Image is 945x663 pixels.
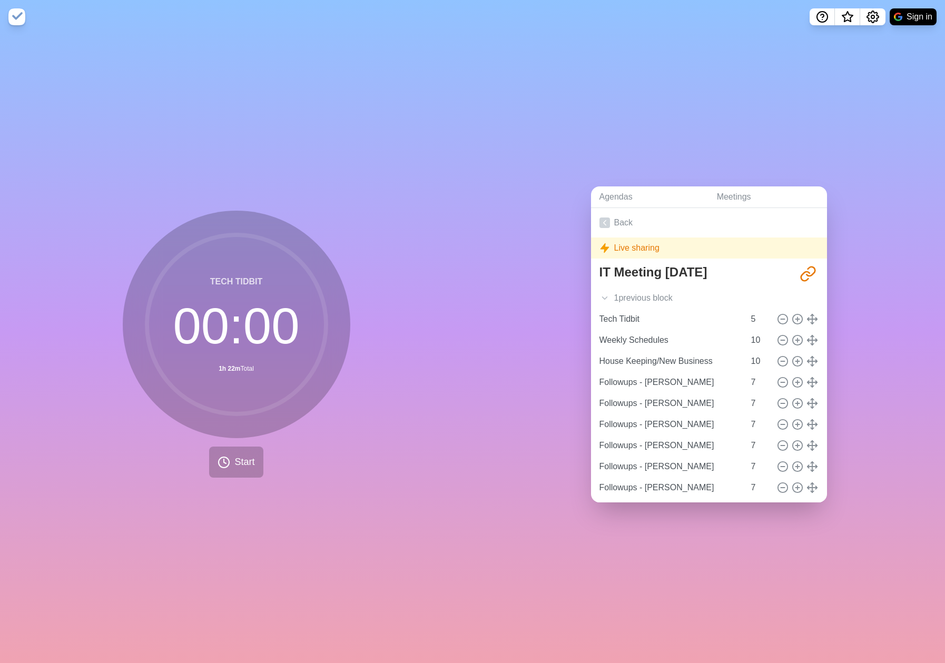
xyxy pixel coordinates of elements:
input: Mins [747,456,772,477]
input: Name [595,414,745,435]
button: Help [810,8,835,25]
a: Agendas [591,186,708,208]
button: Start [209,447,263,478]
input: Mins [747,372,772,393]
input: Name [595,498,745,519]
input: Mins [747,330,772,351]
input: Name [595,372,745,393]
button: What’s new [835,8,860,25]
input: Name [595,477,745,498]
input: Name [595,456,745,477]
img: google logo [894,13,902,21]
input: Name [595,330,745,351]
input: Mins [747,309,772,330]
div: 1 previous block [591,288,827,309]
input: Name [595,435,745,456]
a: Meetings [708,186,827,208]
button: Share link [798,263,819,284]
input: Mins [747,414,772,435]
button: Sign in [890,8,937,25]
input: Mins [747,435,772,456]
input: Name [595,351,745,372]
input: Name [595,393,745,414]
input: Mins [747,498,772,519]
span: Start [234,455,254,469]
a: Back [591,208,827,238]
button: Settings [860,8,885,25]
input: Mins [747,393,772,414]
input: Mins [747,477,772,498]
div: Live sharing [591,238,827,259]
input: Mins [747,351,772,372]
input: Name [595,309,745,330]
img: timeblocks logo [8,8,25,25]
